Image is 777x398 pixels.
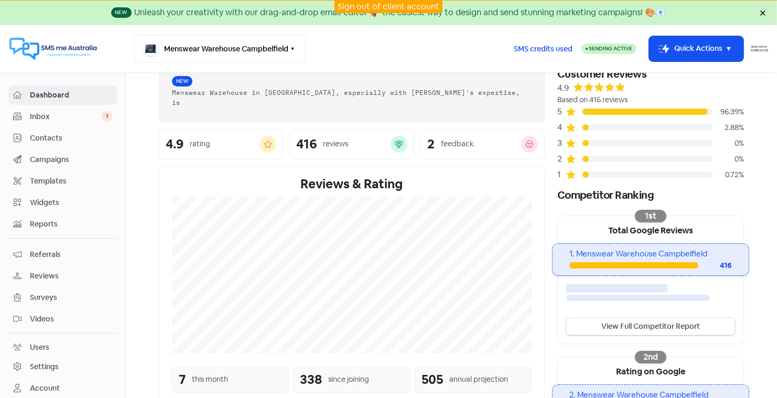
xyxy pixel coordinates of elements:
div: 7 [179,370,186,389]
a: 4.9rating [159,129,283,159]
div: 3 [557,137,566,149]
span: Inbox [30,111,102,122]
div: Based on 416 reviews [557,94,744,105]
span: Sending Active [589,45,632,52]
a: Surveys [8,288,117,307]
button: Menswear Warehouse Campbelfield [134,35,306,63]
div: 416 [698,260,732,271]
a: Reports [8,214,117,234]
div: Reviews & Rating [172,175,532,193]
div: 1st [635,210,666,222]
div: Menswear Warehouse in [GEOGRAPHIC_DATA], especially with [PERSON_NAME]'s expertise, is [172,88,532,107]
div: 0% [713,138,744,149]
a: Sign out of client account [338,1,439,12]
a: Account [8,379,117,398]
div: Customer Reviews [557,66,744,82]
div: Users [30,342,49,353]
a: 2feedback [420,129,545,159]
div: this month [192,374,228,385]
div: 0% [713,154,744,165]
a: Users [8,338,117,357]
div: 2.88% [713,122,744,133]
div: 338 [300,370,322,389]
div: 0.72% [713,169,744,180]
a: Referrals [8,245,117,264]
div: feedback [441,138,473,149]
div: rating [190,138,210,149]
span: 1 [102,111,112,122]
a: Contacts [8,128,117,148]
div: 1. Menswear Warehouse Campbelfield [569,248,731,260]
span: Reviews [30,271,112,282]
a: Widgets [8,193,117,212]
a: View Full Competitor Report [566,318,735,335]
a: SMS credits used [505,42,581,53]
div: 2 [557,153,566,165]
img: User [750,39,769,58]
div: 2 [427,138,435,150]
span: Contacts [30,133,112,144]
div: 4 [557,121,566,134]
div: Settings [30,361,59,372]
div: 4.9 [166,138,184,150]
div: 96.39% [713,106,744,117]
span: Templates [30,176,112,187]
div: since joining [328,374,369,385]
div: 505 [422,370,443,389]
a: Sending Active [581,42,636,55]
div: 4.9 [557,82,569,94]
a: Campaigns [8,150,117,169]
span: SMS credits used [514,44,573,55]
div: Account [30,383,60,394]
a: Videos [8,309,117,329]
div: 416 [296,138,317,150]
a: Settings [8,357,117,377]
div: reviews [323,138,348,149]
div: Competitor Ranking [557,187,744,203]
a: Reviews [8,266,117,286]
button: Quick Actions [649,36,743,61]
div: 5 [557,105,566,118]
a: Dashboard [8,85,117,105]
span: Reports [30,219,112,230]
span: Surveys [30,292,112,303]
div: 2nd [635,351,666,363]
span: Videos [30,314,112,325]
span: New [172,76,192,87]
span: Dashboard [30,90,112,101]
div: 1 [557,168,566,181]
div: annual projection [449,374,508,385]
span: Widgets [30,197,112,208]
span: Referrals [30,249,112,260]
div: Rating on Google [558,357,743,384]
a: Inbox 1 [8,107,117,126]
span: Campaigns [30,154,112,165]
div: Total Google Reviews [558,216,743,243]
a: 416reviews [289,129,414,159]
a: Templates [8,171,117,191]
